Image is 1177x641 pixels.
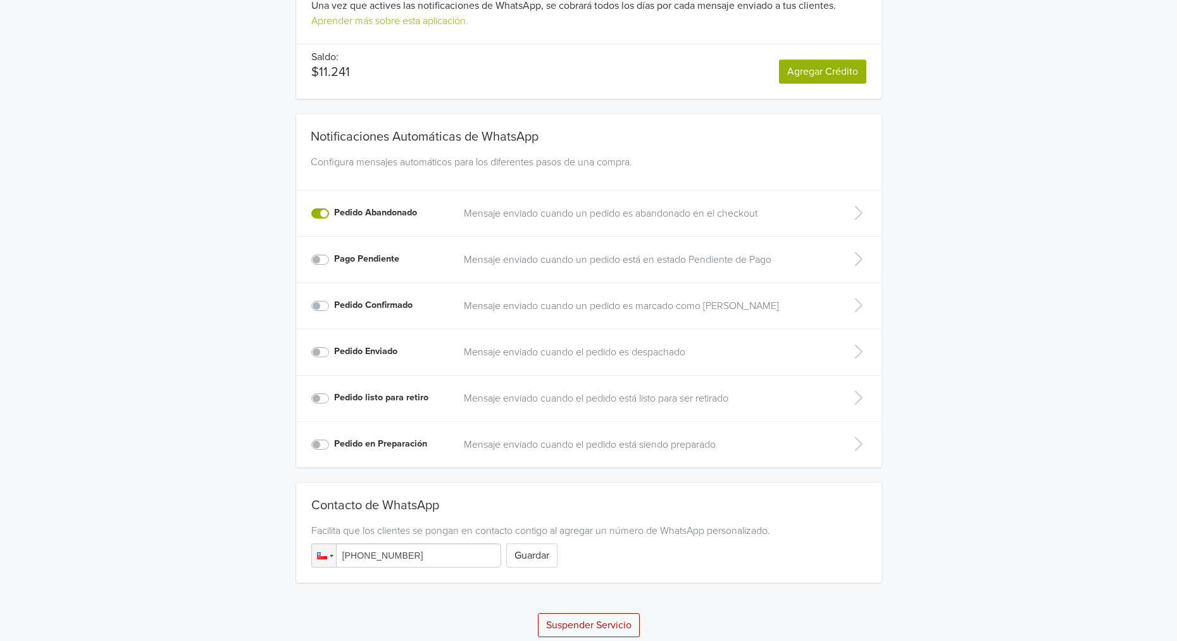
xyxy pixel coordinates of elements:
[311,49,350,65] p: Saldo:
[464,391,827,406] a: Mensaje enviado cuando el pedido está listo para ser retirado
[311,498,866,518] div: Contacto de WhatsApp
[464,298,827,314] a: Mensaje enviado cuando un pedido es marcado como [PERSON_NAME]
[334,298,413,312] label: Pedido Confirmado
[334,437,427,451] label: Pedido en Preparación
[312,544,336,567] div: Chile: + 56
[464,252,827,267] a: Mensaje enviado cuando un pedido está en estado Pendiente de Pago
[506,543,557,568] button: Guardar
[334,206,417,220] label: Pedido Abandonado
[306,155,872,185] div: Configura mensajes automáticos para los diferentes pasos de una compra.
[464,345,827,360] a: Mensaje enviado cuando el pedido es despachado
[311,65,350,80] p: $11.241
[464,206,827,221] a: Mensaje enviado cuando un pedido es abandonado en el checkout
[464,437,827,452] a: Mensaje enviado cuando el pedido está siendo preparado
[334,345,397,359] label: Pedido Enviado
[311,523,866,538] div: Facilita que los clientes se pongan en contacto contigo al agregar un número de WhatsApp personal...
[306,114,872,149] div: Notificaciones Automáticas de WhatsApp
[779,60,866,84] a: Agregar Crédito
[334,391,428,405] label: Pedido listo para retiro
[311,543,501,568] input: 1 (702) 123-4567
[334,252,399,266] label: Pago Pendiente
[538,613,640,637] button: Suspender Servicio
[311,15,468,27] a: Aprender más sobre esta aplicación.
